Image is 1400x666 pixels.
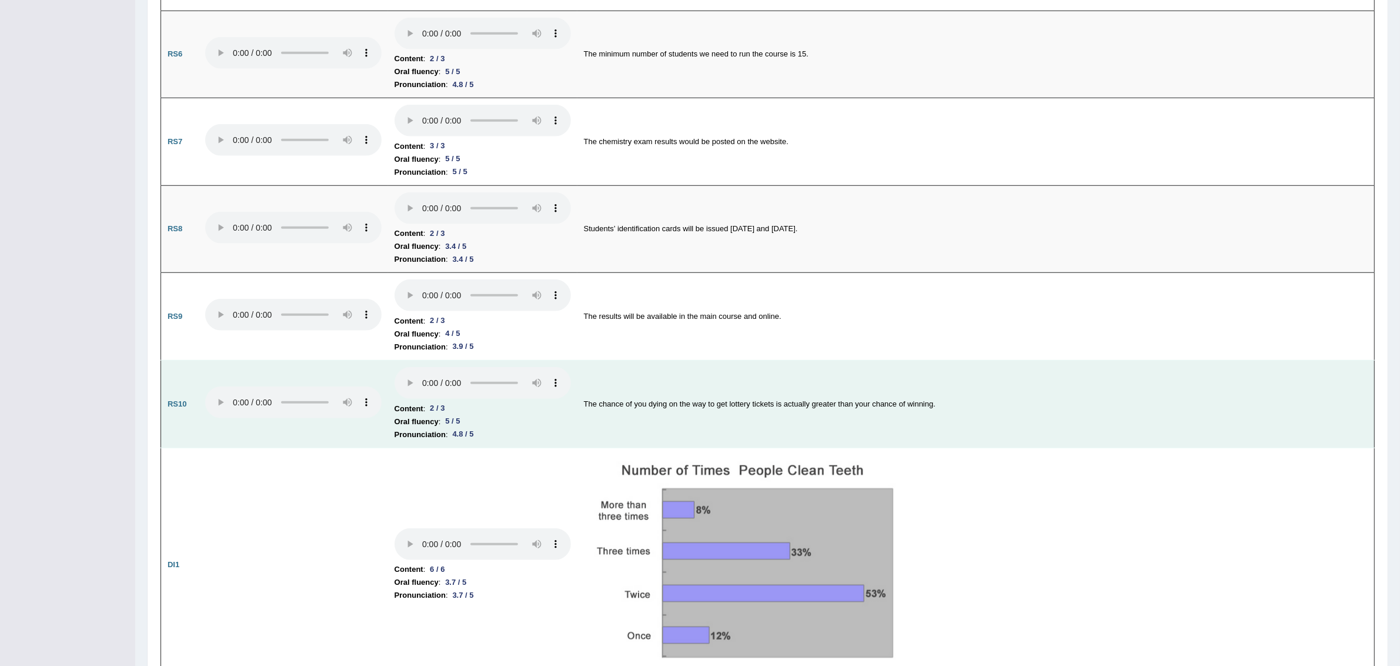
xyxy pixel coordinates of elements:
b: Pronunciation [395,166,446,179]
b: Content [395,315,423,328]
td: The chance of you dying on the way to get lottery tickets is actually greater than your chance of... [577,361,1375,448]
div: 3.9 / 5 [448,341,479,353]
div: 2 / 3 [425,228,449,240]
li: : [395,315,571,328]
div: 5 / 5 [448,166,472,178]
b: RS8 [168,224,182,233]
li: : [395,402,571,415]
b: Content [395,402,423,415]
li: : [395,240,571,253]
b: RS10 [168,399,187,408]
li: : [395,140,571,153]
div: 2 / 3 [425,402,449,415]
div: 3.4 / 5 [448,254,479,266]
li: : [395,341,571,354]
b: DI1 [168,560,179,569]
li: : [395,589,571,602]
li: : [395,415,571,428]
b: Content [395,52,423,65]
div: 2 / 3 [425,53,449,65]
div: 5 / 5 [440,415,465,428]
li: : [395,428,571,441]
td: The chemistry exam results would be posted on the website. [577,98,1375,186]
div: 3.4 / 5 [440,241,471,253]
li: : [395,328,571,341]
li: : [395,576,571,589]
li: : [395,166,571,179]
b: Pronunciation [395,341,446,354]
b: Oral fluency [395,240,439,253]
b: RS7 [168,137,182,146]
b: Oral fluency [395,328,439,341]
td: The results will be available in the main course and online. [577,273,1375,361]
div: 5 / 5 [440,153,465,165]
b: Pronunciation [395,428,446,441]
li: : [395,227,571,240]
div: 5 / 5 [440,66,465,78]
b: RS6 [168,49,182,58]
li: : [395,52,571,65]
b: Pronunciation [395,78,446,91]
b: Pronunciation [395,253,446,266]
td: The minimum number of students we need to run the course is 15. [577,11,1375,98]
b: Pronunciation [395,589,446,602]
b: Content [395,227,423,240]
li: : [395,78,571,91]
td: Students’ identification cards will be issued [DATE] and [DATE]. [577,185,1375,273]
li: : [395,65,571,78]
div: 3.7 / 5 [448,590,479,602]
b: Content [395,563,423,576]
div: 4.8 / 5 [448,79,479,91]
div: 3.7 / 5 [440,577,471,589]
li: : [395,563,571,576]
div: 4 / 5 [440,328,465,340]
b: Oral fluency [395,576,439,589]
b: RS9 [168,312,182,321]
b: Oral fluency [395,415,439,428]
div: 2 / 3 [425,315,449,327]
div: 6 / 6 [425,564,449,576]
li: : [395,153,571,166]
b: Content [395,140,423,153]
b: Oral fluency [395,65,439,78]
li: : [395,253,571,266]
b: Oral fluency [395,153,439,166]
div: 3 / 3 [425,140,449,152]
div: 4.8 / 5 [448,428,479,441]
